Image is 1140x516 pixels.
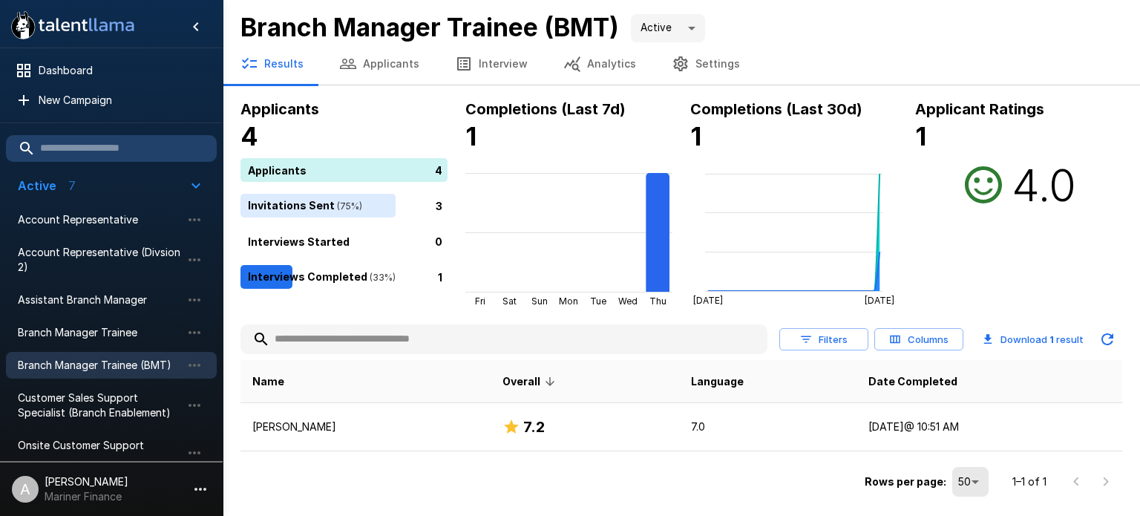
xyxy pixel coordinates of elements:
b: Completions (Last 30d) [690,100,862,118]
h2: 4.0 [1012,158,1076,212]
button: Updated Today - 3:54 PM [1092,324,1122,354]
b: 1 [915,121,926,151]
b: 1 [465,121,476,151]
p: 1 [438,269,442,284]
p: Rows per page: [865,474,946,489]
div: Active [631,14,705,42]
b: 1 [1049,333,1054,345]
tspan: Mon [560,295,579,307]
div: 50 [952,467,989,497]
button: Settings [654,43,758,85]
b: Branch Manager Trainee (BMT) [240,12,619,42]
b: Applicants [240,100,319,118]
p: 1–1 of 1 [1012,474,1046,489]
td: [DATE] @ 10:51 AM [856,403,1122,451]
tspan: Fri [475,295,485,307]
b: Completions (Last 7d) [465,100,626,118]
p: 0 [435,233,442,249]
tspan: Sun [531,295,548,307]
button: Applicants [321,43,437,85]
tspan: [DATE] [865,295,894,306]
p: 7.0 [691,419,845,434]
p: 3 [436,197,442,213]
span: Name [252,373,284,391]
button: Download 1 result [977,324,1090,354]
b: 1 [690,121,701,151]
span: Language [691,373,744,391]
p: 4 [435,162,442,177]
b: Applicant Ratings [915,100,1044,118]
b: 4 [240,121,258,151]
button: Filters [779,328,868,351]
tspan: Wed [618,295,638,307]
p: [PERSON_NAME] [252,419,479,434]
tspan: Sat [502,295,517,307]
span: Date Completed [868,373,957,391]
tspan: [DATE] [693,295,723,306]
h6: 7.2 [523,415,545,439]
button: Columns [874,328,963,351]
button: Analytics [546,43,654,85]
span: Overall [502,373,560,391]
button: Interview [437,43,546,85]
tspan: Thu [649,295,666,307]
tspan: Tue [590,295,606,307]
button: Results [223,43,321,85]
